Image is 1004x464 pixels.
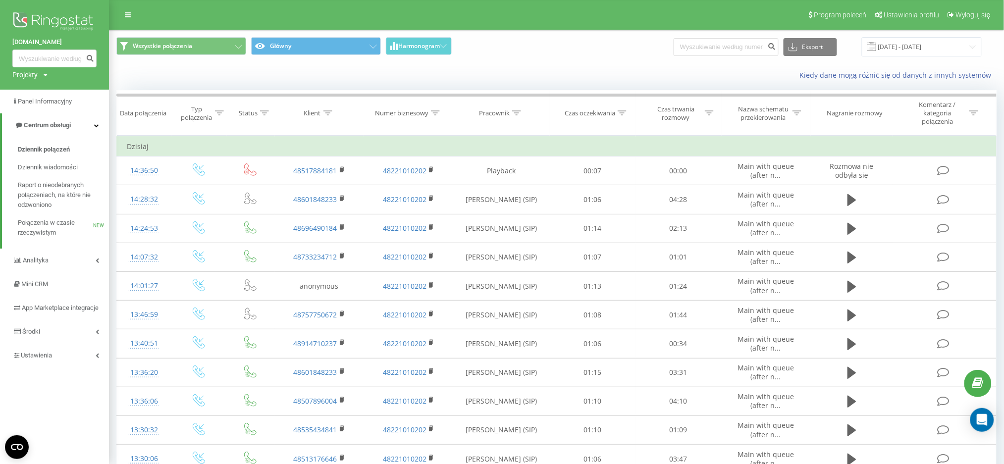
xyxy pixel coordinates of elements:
a: 48535434841 [294,425,337,434]
div: Projekty [12,70,38,80]
span: Main with queue (after n... [738,363,794,381]
td: [PERSON_NAME] (SIP) [453,301,549,329]
td: [PERSON_NAME] (SIP) [453,243,549,271]
td: 01:24 [635,272,721,301]
button: Eksport [784,38,837,56]
span: Ustawienia profilu [884,11,939,19]
a: 48221010202 [383,367,426,377]
a: [DOMAIN_NAME] [12,37,97,47]
div: Numer biznesowy [375,109,428,117]
td: 01:06 [549,329,635,358]
span: Main with queue (after n... [738,420,794,439]
div: 13:46:59 [127,305,161,324]
a: 48757750672 [294,310,337,319]
td: [PERSON_NAME] (SIP) [453,415,549,444]
td: [PERSON_NAME] (SIP) [453,185,549,214]
button: Open CMP widget [5,435,29,459]
a: 48221010202 [383,195,426,204]
span: Mini CRM [21,280,48,288]
span: Raport o nieodebranych połączeniach, na które nie odzwoniono [18,180,104,210]
td: 00:34 [635,329,721,358]
td: 01:01 [635,243,721,271]
td: 00:00 [635,156,721,185]
span: Main with queue (after n... [738,161,794,180]
a: Połączenia w czasie rzeczywistymNEW [18,214,109,242]
a: Dziennik połączeń [18,141,109,158]
td: 04:10 [635,387,721,415]
a: 48221010202 [383,166,426,175]
td: 01:07 [549,243,635,271]
td: 00:07 [549,156,635,185]
span: Main with queue (after n... [738,276,794,295]
span: Harmonogram [398,43,440,50]
span: Main with queue (after n... [738,190,794,208]
span: App Marketplace integracje [22,304,99,311]
td: 01:14 [549,214,635,243]
span: Wszystkie połączenia [133,42,192,50]
div: 14:36:50 [127,161,161,180]
input: Wyszukiwanie według numeru [674,38,779,56]
a: 48507896004 [294,396,337,406]
a: 48221010202 [383,396,426,406]
a: 48733234712 [294,252,337,261]
div: Komentarz / kategoria połączenia [909,101,967,126]
button: Harmonogram [386,37,452,55]
div: 13:36:20 [127,363,161,382]
a: 48601848233 [294,367,337,377]
a: 48221010202 [383,281,426,291]
td: [PERSON_NAME] (SIP) [453,387,549,415]
a: 48696490184 [294,223,337,233]
span: Połączenia w czasie rzeczywistym [18,218,93,238]
td: [PERSON_NAME] (SIP) [453,214,549,243]
td: 01:06 [549,185,635,214]
td: [PERSON_NAME] (SIP) [453,358,549,387]
td: 01:15 [549,358,635,387]
a: Kiedy dane mogą różnić się od danych z innych systemów [799,70,997,80]
a: 48221010202 [383,252,426,261]
a: Raport o nieodebranych połączeniach, na które nie odzwoniono [18,176,109,214]
span: Dziennik połączeń [18,145,70,155]
td: [PERSON_NAME] (SIP) [453,272,549,301]
div: Pracownik [479,109,510,117]
div: Status [239,109,258,117]
td: 01:09 [635,415,721,444]
div: Czas oczekiwania [565,109,615,117]
span: Main with queue (after n... [738,248,794,266]
span: Wyloguj się [955,11,991,19]
span: Analityka [23,257,49,264]
div: Nazwa schematu przekierowania [737,105,790,122]
div: Czas trwania rozmowy [649,105,702,122]
span: Program poleceń [814,11,866,19]
span: Środki [22,328,40,335]
span: Panel Informacyjny [18,98,72,105]
span: Ustawienia [21,352,52,359]
div: Open Intercom Messenger [970,408,994,432]
div: 14:07:32 [127,248,161,267]
a: 48221010202 [383,310,426,319]
a: 48914710237 [294,339,337,348]
a: 48221010202 [383,223,426,233]
a: 48513176646 [294,454,337,464]
div: 13:40:51 [127,334,161,353]
td: 04:28 [635,185,721,214]
div: 14:28:32 [127,190,161,209]
td: 03:31 [635,358,721,387]
input: Wyszukiwanie według numeru [12,50,97,67]
td: Playback [453,156,549,185]
div: 13:30:32 [127,420,161,440]
a: 48221010202 [383,454,426,464]
span: Main with queue (after n... [738,219,794,237]
a: Dziennik wiadomości [18,158,109,176]
button: Główny [251,37,381,55]
a: 48221010202 [383,339,426,348]
td: anonymous [275,272,364,301]
span: Centrum obsługi [24,121,71,129]
img: Ringostat logo [12,10,97,35]
td: 01:08 [549,301,635,329]
a: 48601848233 [294,195,337,204]
div: Data połączenia [120,109,166,117]
td: Dzisiaj [117,137,997,156]
button: Wszystkie połączenia [116,37,246,55]
span: Rozmowa nie odbyła się [830,161,874,180]
td: 01:10 [549,415,635,444]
